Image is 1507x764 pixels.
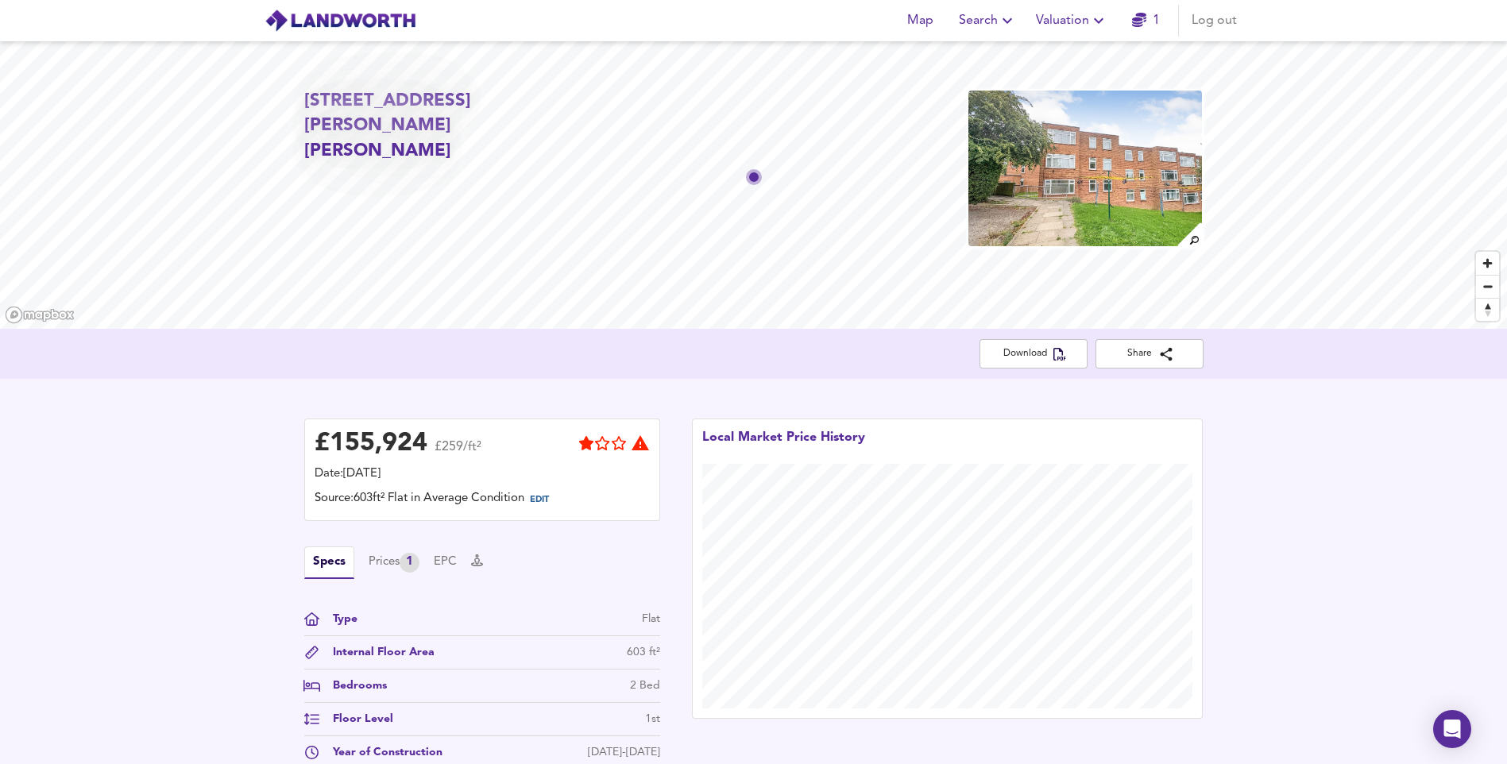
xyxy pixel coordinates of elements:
[1185,5,1243,37] button: Log out
[902,10,940,32] span: Map
[630,677,660,694] div: 2 Bed
[588,744,660,761] div: [DATE]-[DATE]
[320,677,387,694] div: Bedrooms
[315,432,427,456] div: £ 155,924
[702,429,865,464] div: Local Market Price History
[1108,345,1191,362] span: Share
[320,644,435,661] div: Internal Floor Area
[304,546,354,579] button: Specs
[530,496,549,504] span: EDIT
[1192,10,1237,32] span: Log out
[1476,252,1499,275] button: Zoom in
[1476,298,1499,321] button: Reset bearing to north
[435,441,481,464] span: £259/ft²
[1030,5,1115,37] button: Valuation
[315,465,650,483] div: Date: [DATE]
[642,611,660,627] div: Flat
[645,711,660,727] div: 1st
[1095,339,1204,368] button: Share
[1176,221,1204,249] img: search
[369,553,419,573] div: Prices
[434,554,457,571] button: EPC
[967,89,1204,248] img: property
[1476,299,1499,321] span: Reset bearing to north
[1121,5,1172,37] button: 1
[1036,10,1108,32] span: Valuation
[320,611,357,627] div: Type
[1476,275,1499,298] button: Zoom out
[265,9,416,33] img: logo
[5,306,75,324] a: Mapbox homepage
[1476,276,1499,298] span: Zoom out
[320,744,442,761] div: Year of Construction
[304,89,592,164] h2: [STREET_ADDRESS][PERSON_NAME][PERSON_NAME]
[400,553,419,573] div: 1
[320,711,393,727] div: Floor Level
[627,644,660,661] div: 603 ft²
[953,5,1023,37] button: Search
[369,553,419,573] button: Prices1
[315,490,650,511] div: Source: 603ft² Flat in Average Condition
[1132,10,1160,32] a: 1
[895,5,946,37] button: Map
[1433,710,1471,748] div: Open Intercom Messenger
[992,345,1075,362] span: Download
[980,339,1088,368] button: Download
[959,10,1017,32] span: Search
